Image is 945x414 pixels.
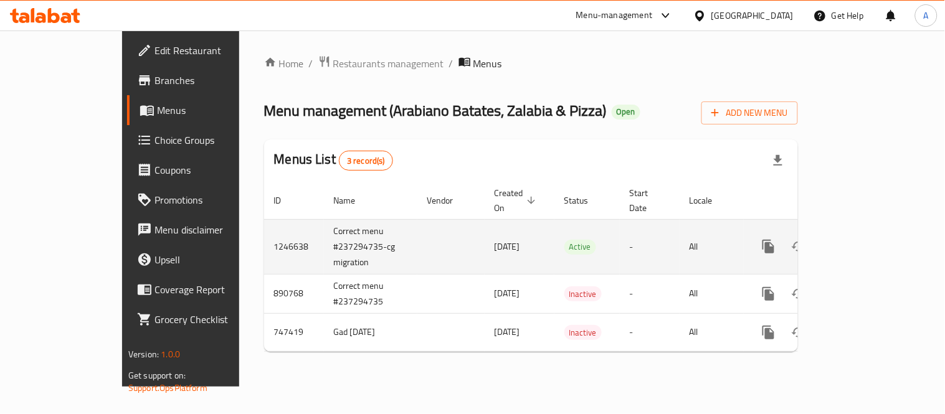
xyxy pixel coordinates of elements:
span: Promotions [154,192,270,207]
td: Gad [DATE] [324,313,417,351]
td: - [620,313,680,351]
span: A [924,9,929,22]
span: Add New Menu [711,105,788,121]
span: Grocery Checklist [154,312,270,327]
span: Coupons [154,162,270,177]
a: Coupons [127,155,280,185]
td: 747419 [264,313,324,351]
span: Name [334,193,372,208]
button: Change Status [784,279,814,309]
table: enhanced table [264,182,883,352]
span: Coverage Report [154,282,270,297]
span: Menus [157,103,270,118]
a: Choice Groups [127,125,280,155]
td: Correct menu #237294735-cg migration [324,219,417,274]
span: Choice Groups [154,133,270,148]
span: Inactive [564,287,602,301]
td: All [680,219,744,274]
th: Actions [744,182,883,220]
span: [DATE] [495,324,520,340]
a: Coverage Report [127,275,280,304]
span: Version: [128,346,159,362]
td: All [680,313,744,351]
a: Branches [127,65,280,95]
button: more [754,232,784,261]
span: Locale [690,193,729,208]
button: Add New Menu [701,101,798,125]
button: Change Status [784,232,814,261]
a: Menu disclaimer [127,215,280,245]
div: Open [612,105,640,120]
td: 1246638 [264,219,324,274]
span: 1.0.0 [161,346,180,362]
td: All [680,274,744,313]
span: [DATE] [495,285,520,301]
button: more [754,318,784,347]
div: Inactive [564,325,602,340]
button: more [754,279,784,309]
td: Correct menu #237294735 [324,274,417,313]
span: Menu management ( Arabiano Batates, Zalabia & Pizza ) [264,96,607,125]
a: Promotions [127,185,280,215]
td: - [620,219,680,274]
span: Branches [154,73,270,88]
span: Inactive [564,326,602,340]
td: - [620,274,680,313]
span: Menu disclaimer [154,222,270,237]
li: / [309,56,313,71]
a: Restaurants management [318,55,444,72]
button: Change Status [784,318,814,347]
span: Active [564,240,596,254]
span: 3 record(s) [340,155,392,167]
a: Menus [127,95,280,125]
span: Start Date [630,186,665,215]
span: [DATE] [495,238,520,255]
a: Upsell [127,245,280,275]
td: 890768 [264,274,324,313]
span: Vendor [427,193,470,208]
a: Support.OpsPlatform [128,380,207,396]
span: Created On [495,186,539,215]
a: Grocery Checklist [127,304,280,334]
span: Menus [473,56,502,71]
div: [GEOGRAPHIC_DATA] [711,9,794,22]
div: Total records count [339,151,393,171]
span: Open [612,106,640,117]
a: Home [264,56,304,71]
span: Status [564,193,605,208]
nav: breadcrumb [264,55,798,72]
span: Upsell [154,252,270,267]
a: Edit Restaurant [127,35,280,65]
span: Get support on: [128,367,186,383]
h2: Menus List [274,150,393,171]
span: Restaurants management [333,56,444,71]
span: Edit Restaurant [154,43,270,58]
span: ID [274,193,298,208]
div: Export file [763,146,793,176]
div: Menu-management [576,8,653,23]
li: / [449,56,454,71]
